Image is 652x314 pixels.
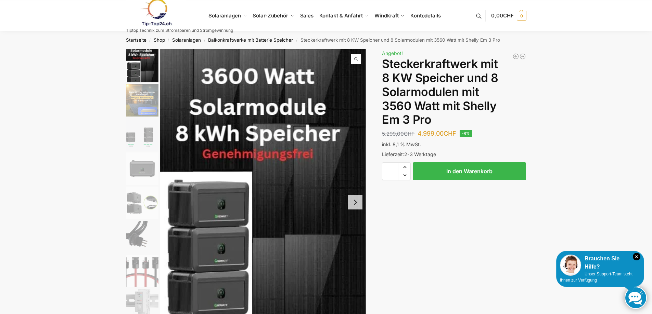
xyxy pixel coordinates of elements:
[408,0,444,31] a: Kontodetails
[382,151,436,157] span: Lieferzeit:
[165,38,172,43] span: /
[399,171,410,180] span: Reduce quantity
[633,253,640,260] i: Schließen
[316,0,372,31] a: Kontakt & Anfahrt
[404,131,414,137] span: CHF
[382,57,526,127] h1: Steckerkraftwerk mit 8 KW Speicher und 8 Solarmodulen mit 3560 Watt mit Shelly Em 3 Pro
[250,0,297,31] a: Solar-Zubehör
[460,130,472,137] span: -6%
[126,37,146,43] a: Startseite
[517,11,526,21] span: 0
[297,0,316,31] a: Sales
[560,272,632,283] span: Unser Support-Team steht Ihnen zur Verfügung
[560,255,581,276] img: Customer service
[172,37,201,43] a: Solaranlagen
[413,162,526,180] button: In den Warenkorb
[126,187,158,219] img: Noah_Growatt_2000
[208,37,293,43] a: Balkonkraftwerke mit Batterie Speicher
[491,12,513,19] span: 0,00
[114,31,538,49] nav: Breadcrumb
[124,254,158,288] li: 7 / 9
[208,12,241,19] span: Solaranlagen
[126,118,158,151] img: Growatt-NOAH-2000-flexible-erweiterung
[126,221,158,253] img: Anschlusskabel-3meter_schweizer-stecker
[124,186,158,220] li: 5 / 9
[382,131,414,137] bdi: 5.299,00
[154,37,165,43] a: Shop
[124,117,158,151] li: 3 / 9
[382,50,403,56] span: Angebot!
[201,38,208,43] span: /
[293,38,300,43] span: /
[381,184,527,203] iframe: Sicherer Rahmen für schnelle Bezahlvorgänge
[124,151,158,186] li: 4 / 9
[253,12,288,19] span: Solar-Zubehör
[491,5,526,26] a: 0,00CHF 0
[348,195,362,209] button: Next slide
[124,49,158,83] li: 1 / 9
[519,53,526,60] a: Steckerkraftwerk mit 8 KW Speicher und 8 Solarmodulen mit 3600 Watt
[382,162,399,180] input: Produktmenge
[399,163,410,172] span: Increase quantity
[126,28,233,32] p: Tiptop Technik zum Stromsparen und Stromgewinnung
[372,0,408,31] a: Windkraft
[382,141,421,147] span: inkl. 8,1 % MwSt.
[319,12,363,19] span: Kontakt & Anfahrt
[560,255,640,271] div: Brauchen Sie Hilfe?
[126,84,158,117] img: solakon-balkonkraftwerk-890-800w-2-x-445wp-module-growatt-neo-800m-x-growatt-noah-2000-schuko-kab...
[126,255,158,287] img: Anschlusskabel_MC4
[503,12,514,19] span: CHF
[124,220,158,254] li: 6 / 9
[512,53,519,60] a: 900/600 mit 2,2 kWh Marstek Speicher
[444,130,456,137] span: CHF
[404,151,436,157] span: 2-3 Werktage
[146,38,154,43] span: /
[374,12,398,19] span: Windkraft
[124,83,158,117] li: 2 / 9
[300,12,314,19] span: Sales
[126,49,158,82] img: 8kw-3600-watt-Collage.jpg
[410,12,441,19] span: Kontodetails
[126,152,158,185] img: growatt-noah2000-lifepo4-batteriemodul-2048wh-speicher-fuer-balkonkraftwerk
[418,130,456,137] bdi: 4.999,00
